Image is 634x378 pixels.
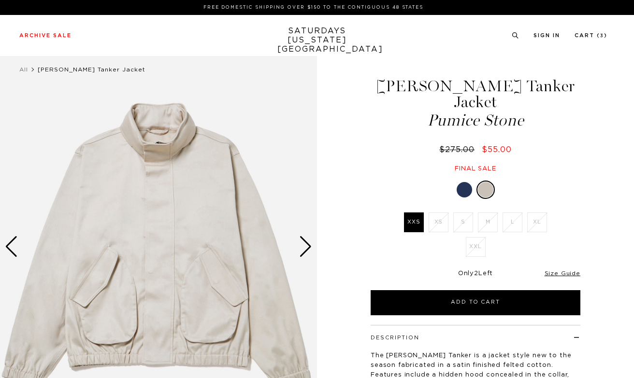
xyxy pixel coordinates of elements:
[533,33,560,38] a: Sign In
[575,33,607,38] a: Cart (3)
[474,270,478,277] span: 2
[545,270,580,276] a: Size Guide
[439,146,478,154] del: $275.00
[371,290,580,315] button: Add to Cart
[369,78,582,128] h1: [PERSON_NAME] Tanker Jacket
[371,335,419,340] button: Description
[482,146,512,154] span: $55.00
[38,67,145,72] span: [PERSON_NAME] Tanker Jacket
[369,165,582,173] div: Final sale
[371,270,580,278] div: Only Left
[299,236,312,257] div: Next slide
[19,67,28,72] a: All
[404,212,424,232] label: XXS
[369,112,582,128] span: Pumice Stone
[23,4,604,11] p: FREE DOMESTIC SHIPPING OVER $150 TO THE CONTIGUOUS 48 STATES
[19,33,72,38] a: Archive Sale
[277,27,357,54] a: SATURDAYS[US_STATE][GEOGRAPHIC_DATA]
[5,236,18,257] div: Previous slide
[600,34,604,38] small: 3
